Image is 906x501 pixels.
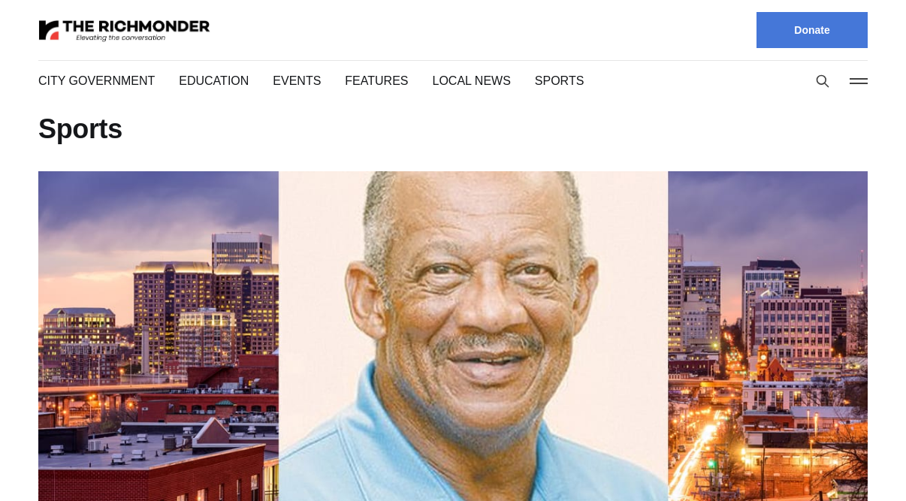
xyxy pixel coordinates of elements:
a: Sports [518,72,564,89]
h1: Sports [38,117,868,141]
a: Events [269,72,313,89]
a: Local News [420,72,494,89]
button: Search this site [811,70,834,92]
a: City Government [38,72,151,89]
a: Education [175,72,245,89]
a: Features [337,72,396,89]
img: The Richmonder [38,17,211,44]
iframe: portal-trigger [778,427,906,501]
a: Donate [757,12,868,48]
